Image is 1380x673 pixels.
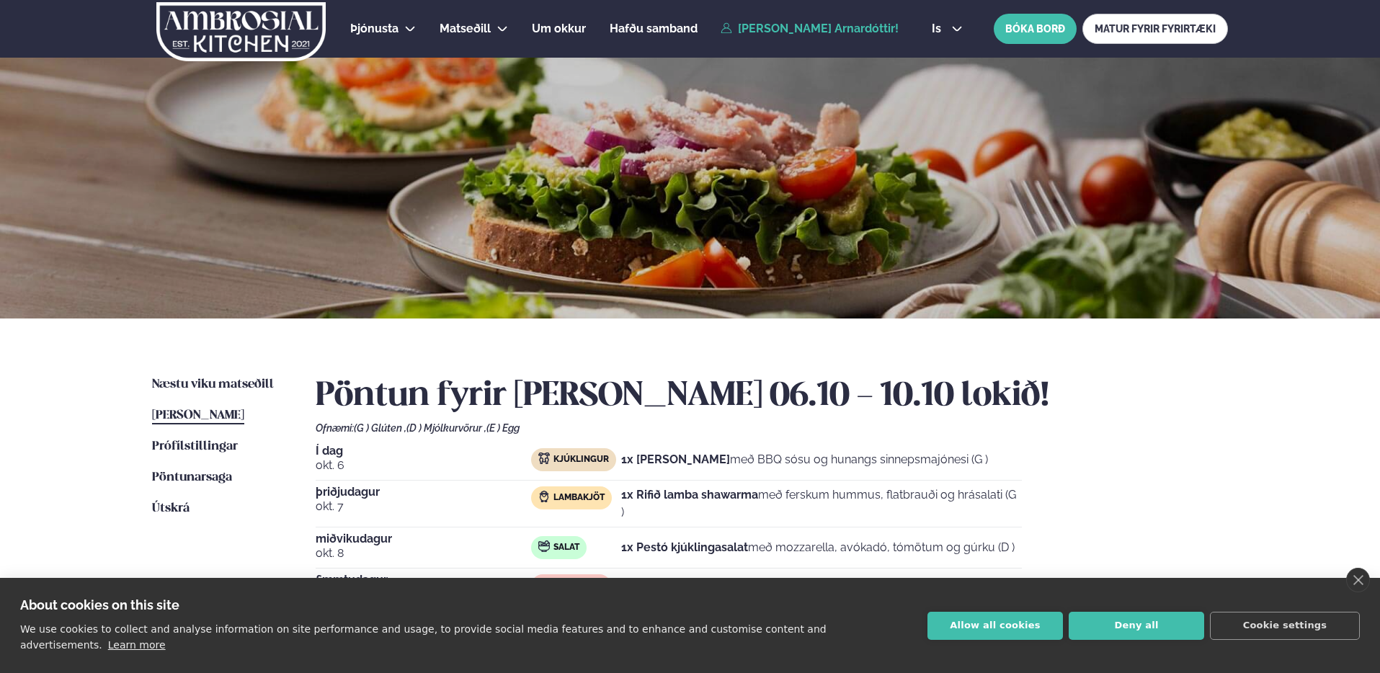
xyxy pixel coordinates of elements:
span: is [932,23,945,35]
a: Hafðu samband [610,20,698,37]
a: Pöntunarsaga [152,469,232,486]
span: Um okkur [532,22,586,35]
strong: 1x [PERSON_NAME] [621,453,730,466]
span: Pöntunarsaga [152,471,232,483]
a: [PERSON_NAME] Arnardóttir! [721,22,899,35]
p: með kartöflumús, hvítlauks sveppum og gulrótum (D ) [621,574,1022,609]
span: Í dag [316,445,531,457]
span: Salat [553,542,579,553]
a: Útskrá [152,500,190,517]
strong: About cookies on this site [20,597,179,612]
button: Deny all [1069,612,1204,640]
h2: Pöntun fyrir [PERSON_NAME] 06.10 - 10.10 lokið! [316,376,1228,416]
span: Kjúklingur [553,454,609,465]
span: Útskrá [152,502,190,514]
img: logo [155,2,327,61]
button: Cookie settings [1210,612,1360,640]
span: [PERSON_NAME] [152,409,244,422]
a: MATUR FYRIR FYRIRTÆKI [1082,14,1228,44]
span: þriðjudagur [316,486,531,498]
span: miðvikudagur [316,533,531,545]
p: We use cookies to collect and analyse information on site performance and usage, to provide socia... [20,623,827,651]
img: salad.svg [538,540,550,552]
p: með ferskum hummus, flatbrauði og hrásalati (G ) [621,486,1022,521]
a: Næstu viku matseðill [152,376,274,393]
span: okt. 7 [316,498,531,515]
a: Learn more [108,639,166,651]
div: Ofnæmi: [316,422,1228,434]
button: is [920,23,974,35]
button: BÓKA BORÐ [994,14,1077,44]
a: Prófílstillingar [152,438,238,455]
p: með mozzarella, avókadó, tómötum og gúrku (D ) [621,539,1015,556]
img: Lamb.svg [538,491,550,502]
button: Allow all cookies [927,612,1063,640]
span: okt. 8 [316,545,531,562]
span: Matseðill [440,22,491,35]
a: close [1346,568,1370,592]
a: Þjónusta [350,20,399,37]
span: fimmtudagur [316,574,531,586]
strong: 1x Rifið lamba shawarma [621,488,758,502]
a: [PERSON_NAME] [152,407,244,424]
span: (D ) Mjólkurvörur , [406,422,486,434]
span: Næstu viku matseðill [152,378,274,391]
span: Þjónusta [350,22,399,35]
span: Lambakjöt [553,492,605,504]
span: Hafðu samband [610,22,698,35]
p: með BBQ sósu og hunangs sinnepsmajónesi (G ) [621,451,988,468]
span: (E ) Egg [486,422,520,434]
span: Prófílstillingar [152,440,238,453]
span: okt. 6 [316,457,531,474]
strong: 1x Hægeldað [PERSON_NAME] stroganoff [621,576,851,589]
a: Matseðill [440,20,491,37]
strong: 1x Pestó kjúklingasalat [621,540,748,554]
a: Um okkur [532,20,586,37]
span: (G ) Glúten , [354,422,406,434]
img: chicken.svg [538,453,550,464]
